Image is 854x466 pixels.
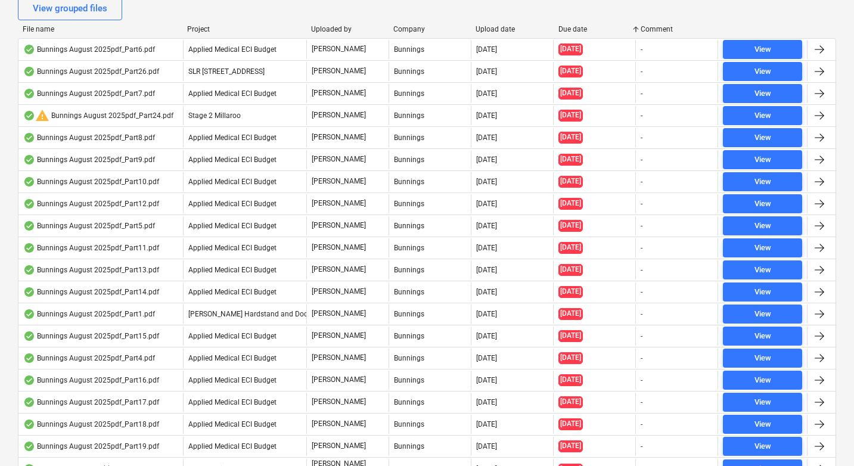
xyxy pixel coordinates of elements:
[188,398,277,406] span: Applied Medical ECI Budget
[723,40,802,59] button: View
[754,87,771,101] div: View
[312,441,366,451] p: [PERSON_NAME]
[558,418,583,430] span: [DATE]
[476,442,497,451] div: [DATE]
[389,371,471,390] div: Bunnings
[23,420,159,429] div: Bunnings August 2025pdf_Part18.pdf
[23,243,35,253] div: OCR finished
[641,244,642,252] div: -
[558,352,583,364] span: [DATE]
[754,352,771,365] div: View
[641,25,713,33] div: Comment
[641,89,642,98] div: -
[23,331,35,341] div: OCR finished
[311,25,384,33] div: Uploaded by
[641,420,642,428] div: -
[558,88,583,99] span: [DATE]
[723,84,802,103] button: View
[23,397,35,407] div: OCR finished
[723,238,802,257] button: View
[558,396,583,408] span: [DATE]
[389,106,471,125] div: Bunnings
[312,331,366,341] p: [PERSON_NAME]
[754,307,771,321] div: View
[723,282,802,302] button: View
[754,330,771,343] div: View
[641,45,642,54] div: -
[476,310,497,318] div: [DATE]
[641,288,642,296] div: -
[389,393,471,412] div: Bunnings
[476,111,497,120] div: [DATE]
[476,25,548,33] div: Upload date
[754,197,771,211] div: View
[641,398,642,406] div: -
[723,371,802,390] button: View
[23,221,155,231] div: Bunnings August 2025pdf_Part5.pdf
[641,222,642,230] div: -
[312,265,366,275] p: [PERSON_NAME]
[188,178,277,186] span: Applied Medical ECI Budget
[23,133,155,142] div: Bunnings August 2025pdf_Part8.pdf
[754,374,771,387] div: View
[187,25,301,33] div: Project
[389,415,471,434] div: Bunnings
[476,156,497,164] div: [DATE]
[389,84,471,103] div: Bunnings
[476,178,497,186] div: [DATE]
[23,265,159,275] div: Bunnings August 2025pdf_Part13.pdf
[23,67,35,76] div: OCR finished
[188,200,277,208] span: Applied Medical ECI Budget
[389,260,471,279] div: Bunnings
[558,242,583,253] span: [DATE]
[754,131,771,145] div: View
[641,111,642,120] div: -
[754,43,771,57] div: View
[558,25,631,33] div: Due date
[188,111,241,120] span: Stage 2 Millaroo
[23,309,35,319] div: OCR finished
[312,220,366,231] p: [PERSON_NAME]
[641,376,642,384] div: -
[23,45,155,54] div: Bunnings August 2025pdf_Part6.pdf
[723,172,802,191] button: View
[23,177,159,187] div: Bunnings August 2025pdf_Part10.pdf
[188,67,265,76] span: SLR 2 Millaroo Drive
[476,288,497,296] div: [DATE]
[35,108,49,123] span: warning
[312,397,366,407] p: [PERSON_NAME]
[723,194,802,213] button: View
[558,330,583,341] span: [DATE]
[23,89,155,98] div: Bunnings August 2025pdf_Part7.pdf
[188,156,277,164] span: Applied Medical ECI Budget
[23,89,35,98] div: OCR finished
[476,89,497,98] div: [DATE]
[476,420,497,428] div: [DATE]
[312,176,366,187] p: [PERSON_NAME]
[23,442,159,451] div: Bunnings August 2025pdf_Part19.pdf
[389,327,471,346] div: Bunnings
[188,133,277,142] span: Applied Medical ECI Budget
[312,419,366,429] p: [PERSON_NAME]
[188,288,277,296] span: Applied Medical ECI Budget
[23,287,159,297] div: Bunnings August 2025pdf_Part14.pdf
[23,155,155,164] div: Bunnings August 2025pdf_Part9.pdf
[754,285,771,299] div: View
[476,200,497,208] div: [DATE]
[641,200,642,208] div: -
[794,409,854,466] iframe: Chat Widget
[23,442,35,451] div: OCR finished
[476,354,497,362] div: [DATE]
[389,62,471,81] div: Bunnings
[641,178,642,186] div: -
[23,397,159,407] div: Bunnings August 2025pdf_Part17.pdf
[641,442,642,451] div: -
[558,220,583,231] span: [DATE]
[393,25,466,33] div: Company
[754,175,771,189] div: View
[754,396,771,409] div: View
[723,128,802,147] button: View
[188,420,277,428] span: Applied Medical ECI Budget
[476,45,497,54] div: [DATE]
